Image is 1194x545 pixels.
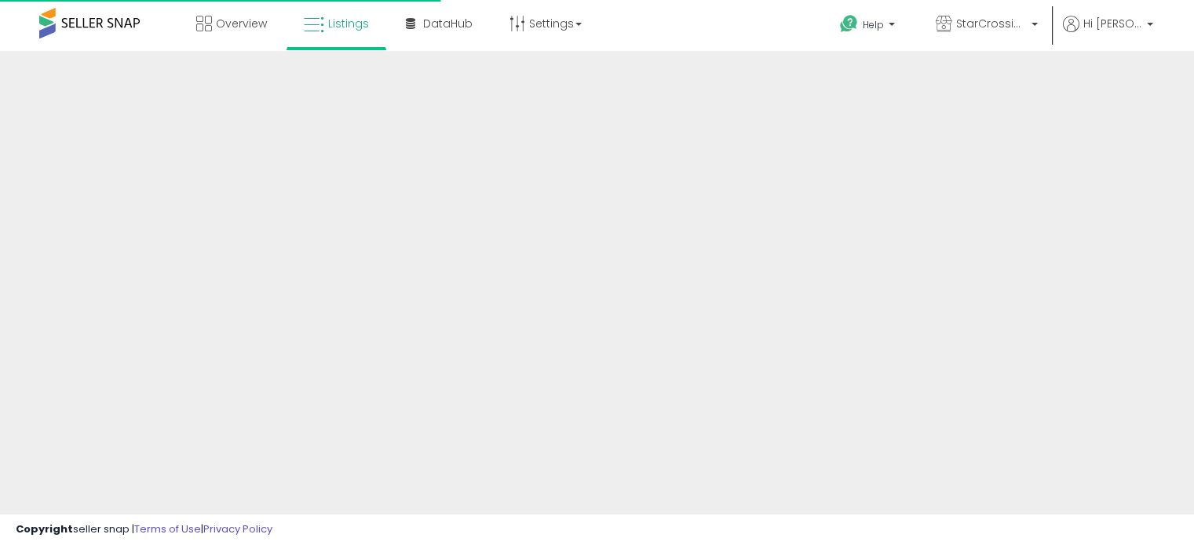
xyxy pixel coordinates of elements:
a: Terms of Use [134,521,201,536]
a: Hi [PERSON_NAME] [1063,16,1153,51]
span: Overview [216,16,267,31]
span: DataHub [423,16,473,31]
a: Privacy Policy [203,521,272,536]
div: seller snap | | [16,522,272,537]
span: Hi [PERSON_NAME] [1083,16,1142,31]
i: Get Help [839,14,859,34]
span: StarCrossing [956,16,1027,31]
span: Help [863,18,884,31]
strong: Copyright [16,521,73,536]
a: Help [827,2,911,51]
span: Listings [328,16,369,31]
